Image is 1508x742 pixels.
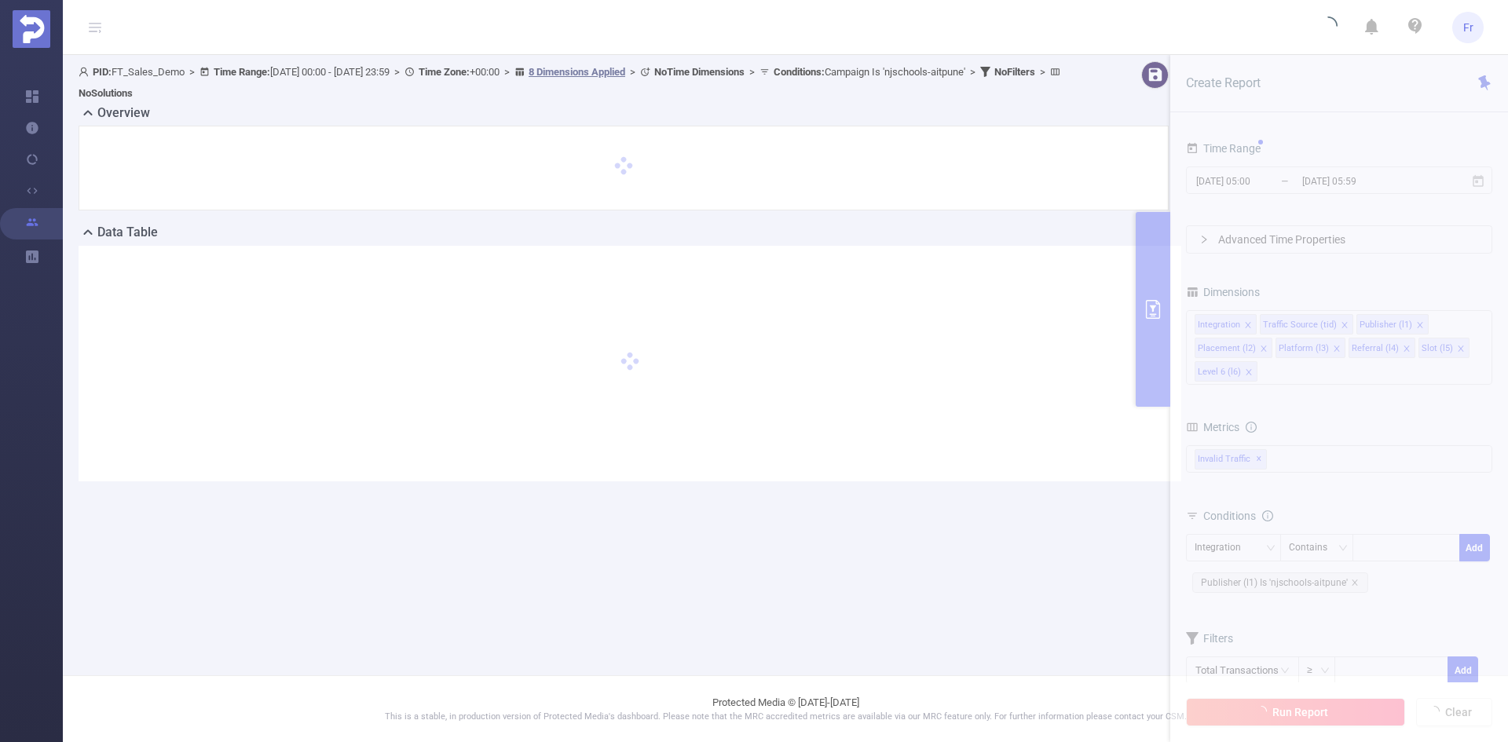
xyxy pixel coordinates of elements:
span: > [500,66,514,78]
span: > [745,66,759,78]
b: No Solutions [79,87,133,99]
h2: Data Table [97,223,158,242]
span: > [390,66,404,78]
span: > [625,66,640,78]
span: Fr [1463,12,1473,43]
i: icon: user [79,67,93,77]
span: > [1035,66,1050,78]
b: No Filters [994,66,1035,78]
b: Conditions : [774,66,825,78]
span: Campaign Is 'njschools-aitpune' [774,66,965,78]
b: Time Range: [214,66,270,78]
span: FT_Sales_Demo [DATE] 00:00 - [DATE] 23:59 +00:00 [79,66,1064,99]
span: > [965,66,980,78]
u: 8 Dimensions Applied [529,66,625,78]
h2: Overview [97,104,150,122]
p: This is a stable, in production version of Protected Media's dashboard. Please note that the MRC ... [102,711,1469,724]
b: Time Zone: [419,66,470,78]
span: > [185,66,199,78]
footer: Protected Media © [DATE]-[DATE] [63,675,1508,742]
img: Protected Media [13,10,50,48]
b: PID: [93,66,112,78]
b: No Time Dimensions [654,66,745,78]
i: icon: loading [1319,16,1338,38]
